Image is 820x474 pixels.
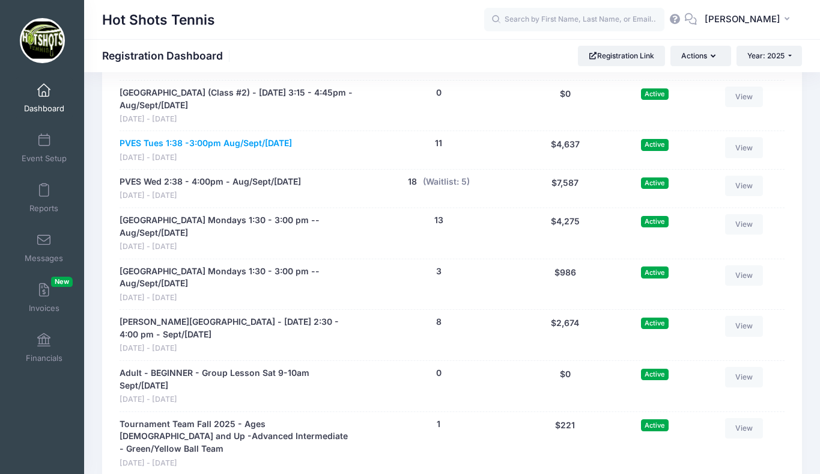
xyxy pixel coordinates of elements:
[641,88,669,100] span: Active
[725,265,764,286] a: View
[436,316,442,328] button: 8
[29,303,59,313] span: Invoices
[725,87,764,107] a: View
[120,152,292,164] span: [DATE] - [DATE]
[437,418,440,431] button: 1
[29,203,58,214] span: Reports
[518,316,612,354] div: $2,674
[26,353,62,363] span: Financials
[16,177,73,219] a: Reports
[578,46,665,66] a: Registration Link
[120,176,301,188] a: PVES Wed 2:38 - 4:00pm - Aug/Sept/[DATE]
[25,253,63,263] span: Messages
[518,265,612,304] div: $986
[725,176,764,196] a: View
[120,292,353,304] span: [DATE] - [DATE]
[705,13,780,26] span: [PERSON_NAME]
[436,265,442,278] button: 3
[518,176,612,202] div: $7,587
[16,127,73,169] a: Event Setup
[24,103,64,114] span: Dashboard
[16,327,73,369] a: Financials
[725,214,764,235] a: View
[518,214,612,253] div: $4,275
[102,6,215,34] h1: Hot Shots Tennis
[16,77,73,119] a: Dashboard
[641,369,669,380] span: Active
[16,227,73,269] a: Messages
[725,418,764,439] a: View
[641,318,669,329] span: Active
[120,114,353,125] span: [DATE] - [DATE]
[120,458,353,469] span: [DATE] - [DATE]
[120,418,353,456] a: Tournament Team Fall 2025 - Ages [DEMOGRAPHIC_DATA] and Up -Advanced Intermediate - Green/Yellow ...
[120,343,353,354] span: [DATE] - [DATE]
[120,214,353,239] a: [GEOGRAPHIC_DATA] Mondays 1:30 - 3:00 pm -- Aug/Sept/[DATE]
[435,137,442,150] button: 11
[725,367,764,387] a: View
[436,87,442,99] button: 0
[120,87,353,112] a: [GEOGRAPHIC_DATA] (Class #2) - [DATE] 3:15 - 4:45pm - Aug/Sept/[DATE]
[518,418,612,469] div: $221
[120,394,353,405] span: [DATE] - [DATE]
[102,49,233,62] h1: Registration Dashboard
[641,419,669,431] span: Active
[51,277,73,287] span: New
[518,87,612,125] div: $0
[670,46,730,66] button: Actions
[120,137,292,150] a: PVES Tues 1:38 -3:00pm Aug/Sept/[DATE]
[22,153,67,164] span: Event Setup
[641,266,669,278] span: Active
[436,367,442,380] button: 0
[408,176,417,188] button: 18
[518,367,612,405] div: $0
[736,46,802,66] button: Year: 2025
[434,214,443,227] button: 13
[423,176,470,188] button: (Waitlist: 5)
[641,139,669,150] span: Active
[120,316,353,341] a: [PERSON_NAME][GEOGRAPHIC_DATA] - [DATE] 2:30 - 4:00 pm - Sept/[DATE]
[16,277,73,319] a: InvoicesNew
[120,265,353,291] a: [GEOGRAPHIC_DATA] Mondays 1:30 - 3:00 pm --Aug/Sept/[DATE]
[518,137,612,163] div: $4,637
[120,367,353,392] a: Adult - BEGINNER - Group Lesson Sat 9-10am Sept/[DATE]
[725,137,764,158] a: View
[641,216,669,227] span: Active
[641,177,669,189] span: Active
[120,190,301,202] span: [DATE] - [DATE]
[20,18,65,63] img: Hot Shots Tennis
[484,8,664,32] input: Search by First Name, Last Name, or Email...
[120,241,353,253] span: [DATE] - [DATE]
[697,6,802,34] button: [PERSON_NAME]
[725,316,764,336] a: View
[747,51,785,60] span: Year: 2025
